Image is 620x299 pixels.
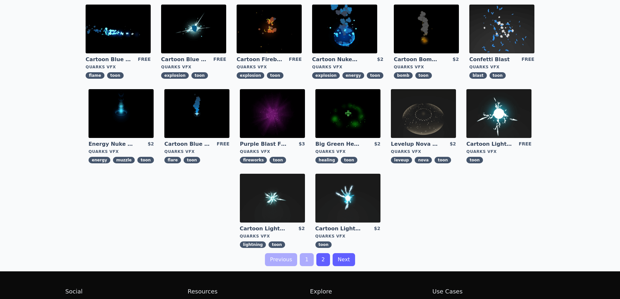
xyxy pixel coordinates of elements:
span: toon [191,72,208,79]
div: $2 [298,225,305,232]
a: Previous [265,253,297,266]
div: $2 [377,56,383,63]
span: leveup [391,157,412,163]
div: FREE [519,141,531,148]
a: 2 [316,253,330,266]
span: toon [269,241,285,248]
span: toon [184,157,200,163]
div: FREE [289,56,302,63]
span: fireworks [240,157,267,163]
h2: Explore [310,287,433,296]
a: Big Green Healing Effect [315,141,362,148]
span: lightning [240,241,266,248]
span: toon [107,72,124,79]
h2: Use Cases [433,287,555,296]
span: toon [315,241,332,248]
div: Quarks VFX [164,149,229,154]
div: Quarks VFX [469,64,534,70]
div: $2 [374,225,380,232]
div: $2 [148,141,154,148]
img: imgAlt [161,5,226,53]
div: Quarks VFX [240,234,305,239]
span: toon [341,157,357,163]
a: Cartoon Blue Flamethrower [86,56,132,63]
div: Quarks VFX [240,149,305,154]
div: $2 [450,141,456,148]
img: imgAlt [315,89,380,138]
div: Quarks VFX [394,64,459,70]
div: FREE [521,56,534,63]
div: Quarks VFX [391,149,456,154]
span: explosion [237,72,264,79]
div: Quarks VFX [466,149,531,154]
span: nova [415,157,432,163]
h2: Social [65,287,188,296]
img: imgAlt [86,5,151,53]
a: Cartoon Lightning Ball Explosion [240,225,287,232]
a: Levelup Nova Effect [391,141,438,148]
div: Quarks VFX [315,149,380,154]
div: FREE [214,56,226,63]
img: imgAlt [469,5,534,53]
a: 1 [300,253,313,266]
img: imgAlt [312,5,377,53]
a: Cartoon Lightning Ball [466,141,513,148]
span: explosion [312,72,340,79]
span: toon [489,72,506,79]
span: toon [434,157,451,163]
span: toon [466,157,483,163]
a: Cartoon Bomb Fuse [394,56,441,63]
a: Cartoon Fireball Explosion [237,56,283,63]
a: Cartoon Nuke Energy Explosion [312,56,359,63]
div: Quarks VFX [312,64,383,70]
span: energy [342,72,364,79]
img: imgAlt [391,89,456,138]
img: imgAlt [394,5,459,53]
div: $3 [299,141,305,148]
span: toon [269,157,286,163]
div: Quarks VFX [237,64,302,70]
div: $2 [452,56,459,63]
a: Confetti Blast [469,56,516,63]
a: Cartoon Blue Gas Explosion [161,56,208,63]
div: Quarks VFX [315,234,380,239]
a: Cartoon Lightning Ball with Bloom [315,225,362,232]
div: FREE [138,56,151,63]
img: imgAlt [240,174,305,223]
span: explosion [161,72,189,79]
a: Next [333,253,355,266]
a: Energy Nuke Muzzle Flash [89,141,135,148]
img: imgAlt [164,89,229,138]
img: imgAlt [315,174,380,223]
div: Quarks VFX [86,64,151,70]
img: imgAlt [237,5,302,53]
h2: Resources [188,287,310,296]
span: healing [315,157,338,163]
a: Cartoon Blue Flare [164,141,211,148]
img: imgAlt [240,89,305,138]
span: bomb [394,72,413,79]
a: Purple Blast Fireworks [240,141,287,148]
img: imgAlt [466,89,531,138]
span: toon [415,72,432,79]
div: $2 [374,141,380,148]
span: energy [89,157,110,163]
span: toon [137,157,154,163]
span: muzzle [113,157,135,163]
div: Quarks VFX [89,149,154,154]
span: flare [164,157,181,163]
img: imgAlt [89,89,154,138]
div: FREE [217,141,229,148]
span: flame [86,72,104,79]
span: blast [469,72,487,79]
span: toon [267,72,283,79]
div: Quarks VFX [161,64,226,70]
span: toon [367,72,383,79]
